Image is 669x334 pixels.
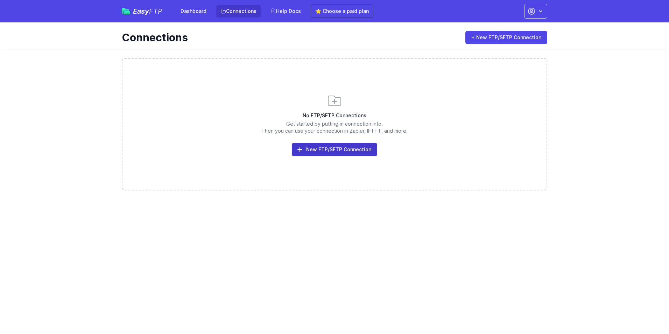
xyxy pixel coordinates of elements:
[122,112,547,119] h3: No FTP/SFTP Connections
[122,120,547,134] p: Get started by putting in connection info. Then you can use your connection in Zapier, IFTTT, and...
[465,31,547,44] a: + New FTP/SFTP Connection
[634,299,661,326] iframe: Drift Widget Chat Controller
[133,8,162,15] span: Easy
[292,143,377,156] a: New FTP/SFTP Connection
[176,5,211,18] a: Dashboard
[216,5,261,18] a: Connections
[122,31,456,44] h1: Connections
[122,8,130,14] img: easyftp_logo.png
[149,7,162,15] span: FTP
[311,5,373,18] a: ⭐ Choose a paid plan
[266,5,305,18] a: Help Docs
[122,8,162,15] a: EasyFTP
